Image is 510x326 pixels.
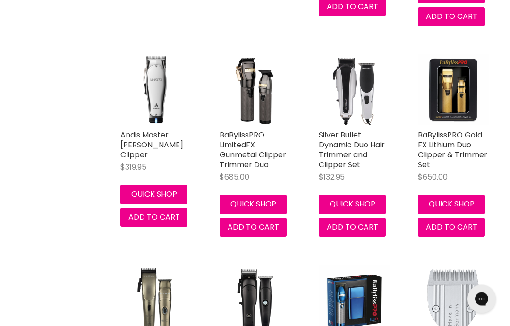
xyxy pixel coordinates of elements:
[418,130,487,171] a: BaBylissPRO Gold FX Lithium Duo Clipper & Trimmer Set
[220,195,287,214] button: Quick shop
[220,218,287,237] button: Add to cart
[426,11,477,22] span: Add to cart
[120,162,146,173] span: $319.95
[426,222,477,233] span: Add to cart
[319,172,345,183] span: $132.95
[220,172,249,183] span: $685.00
[327,1,378,12] span: Add to cart
[327,222,378,233] span: Add to cart
[418,218,485,237] button: Add to cart
[319,55,390,126] img: Silver Bullet Dynamic Duo Hair Trimmer and Clipper Set
[126,55,186,126] img: Andis Master Li Cordless Clipper
[120,55,191,126] a: Andis Master Li Cordless Clipper
[319,218,386,237] button: Add to cart
[418,55,489,126] img: BaBylissPRO Gold FX Lithium Duo Clipper & Trimmer Set
[418,195,485,214] button: Quick shop
[418,172,448,183] span: $650.00
[220,55,290,126] img: BaBylissPRO LimitedFX Gunmetal Clipper Trimmer Duo
[228,222,279,233] span: Add to cart
[120,208,187,227] button: Add to cart
[120,130,183,161] a: Andis Master [PERSON_NAME] Clipper
[120,185,187,204] button: Quick shop
[128,212,180,223] span: Add to cart
[463,282,501,317] iframe: Gorgias live chat messenger
[220,130,286,171] a: BaBylissPRO LimitedFX Gunmetal Clipper Trimmer Duo
[319,195,386,214] button: Quick shop
[418,8,485,26] button: Add to cart
[319,130,385,171] a: Silver Bullet Dynamic Duo Hair Trimmer and Clipper Set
